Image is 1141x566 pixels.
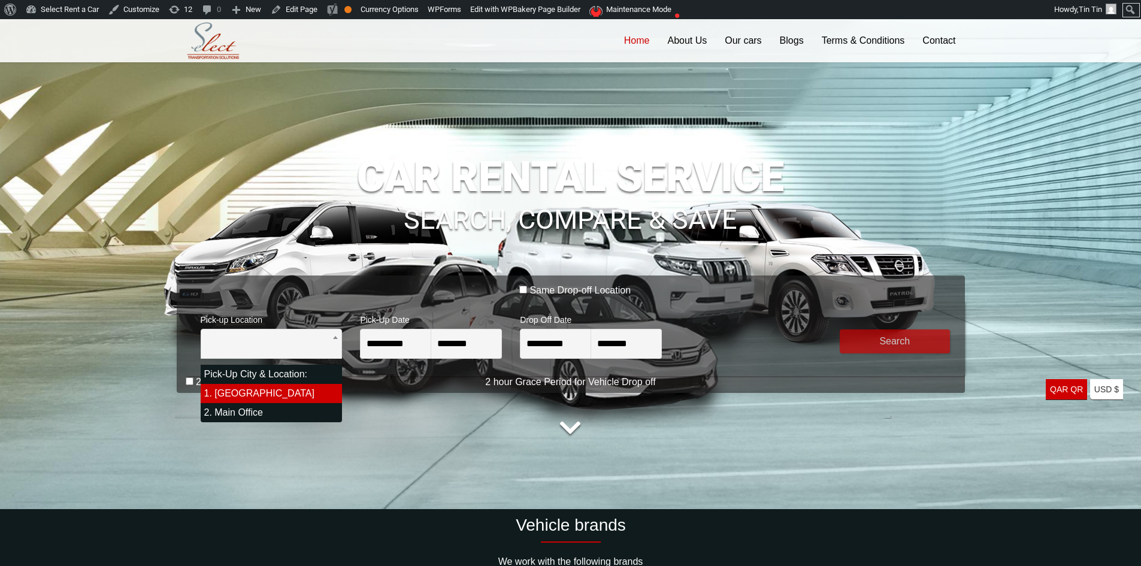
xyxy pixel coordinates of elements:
h1: SEARCH, COMPARE & SAVE [177,188,965,234]
p: 2 hour Grace Period for Vehicle Drop off [177,375,965,389]
label: Same Drop-off Location [529,284,631,296]
span: Pick-up Location [201,307,343,329]
img: Maintenance mode is disabled [589,6,604,17]
span: Drop Off Date [520,307,662,329]
img: Select Rent a Car [180,20,247,62]
div: OK [344,6,352,13]
a: Blogs [771,19,813,62]
a: USD $ [1090,379,1123,400]
a: Contact [913,19,964,62]
a: QAR QR [1046,379,1087,400]
span: Pick-Up Date [360,307,502,329]
h1: CAR RENTAL SERVICE [177,156,965,198]
label: 21 years and above [196,376,280,388]
a: About Us [658,19,716,62]
li: 1. [GEOGRAPHIC_DATA] [201,384,343,403]
span: 1. Hamad International Airport [201,329,343,359]
i: ● [671,3,683,13]
a: Terms & Conditions [813,19,914,62]
h2: Vehicle brands [177,515,965,535]
li: Pick-Up City & Location: [201,365,343,384]
span: Tin Tin [1079,5,1102,14]
a: Our cars [716,19,770,62]
a: Home [615,19,659,62]
li: 2. Main Office [201,403,343,422]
